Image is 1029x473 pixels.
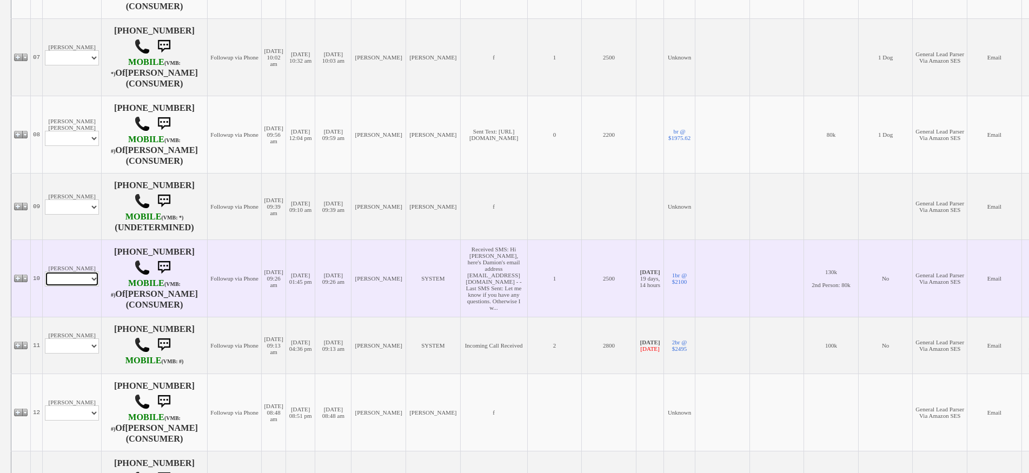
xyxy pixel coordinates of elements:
[858,96,913,173] td: 1 Dog
[640,269,660,275] b: [DATE]
[125,289,198,299] b: [PERSON_NAME]
[913,374,967,451] td: General Lead Parser Via Amazon SES
[43,18,102,96] td: [PERSON_NAME]
[636,239,663,317] td: 19 days, 14 hours
[31,239,43,317] td: 10
[125,356,162,365] font: MOBILE
[153,36,175,57] img: sms.png
[913,18,967,96] td: General Lead Parser Via Amazon SES
[804,317,859,374] td: 100k
[527,317,582,374] td: 2
[913,239,967,317] td: General Lead Parser Via Amazon SES
[351,173,406,239] td: [PERSON_NAME]
[913,317,967,374] td: General Lead Parser Via Amazon SES
[134,337,150,353] img: call.png
[351,317,406,374] td: [PERSON_NAME]
[111,415,181,432] font: (VMB: #)
[134,116,150,132] img: call.png
[134,38,150,55] img: call.png
[967,18,1022,96] td: Email
[134,193,150,209] img: call.png
[286,18,315,96] td: [DATE] 10:32 am
[315,18,351,96] td: [DATE] 10:03 am
[406,18,461,96] td: [PERSON_NAME]
[153,334,175,356] img: sms.png
[406,317,461,374] td: SYSTEM
[668,128,691,141] a: br @ $1975.62
[527,239,582,317] td: 1
[153,113,175,135] img: sms.png
[153,190,175,212] img: sms.png
[43,96,102,173] td: [PERSON_NAME] [PERSON_NAME]
[913,96,967,173] td: General Lead Parser Via Amazon SES
[315,239,351,317] td: [DATE] 09:26 am
[134,259,150,276] img: call.png
[111,412,181,433] b: AT&T Wireless
[406,173,461,239] td: [PERSON_NAME]
[351,374,406,451] td: [PERSON_NAME]
[804,96,859,173] td: 80k
[262,374,286,451] td: [DATE] 08:48 am
[315,173,351,239] td: [DATE] 09:39 am
[967,96,1022,173] td: Email
[582,239,636,317] td: 2500
[104,26,205,89] h4: [PHONE_NUMBER] Of (CONSUMER)
[43,317,102,374] td: [PERSON_NAME]
[286,374,315,451] td: [DATE] 08:51 pm
[207,96,262,173] td: Followup via Phone
[207,173,262,239] td: Followup via Phone
[286,317,315,374] td: [DATE] 04:36 pm
[128,278,164,288] font: MOBILE
[207,317,262,374] td: Followup via Phone
[406,96,461,173] td: [PERSON_NAME]
[262,96,286,173] td: [DATE] 09:56 am
[134,394,150,410] img: call.png
[128,412,164,422] font: MOBILE
[582,96,636,173] td: 2200
[664,374,695,451] td: Unknown
[153,391,175,412] img: sms.png
[31,96,43,173] td: 08
[315,374,351,451] td: [DATE] 08:48 am
[967,374,1022,451] td: Email
[125,145,198,155] b: [PERSON_NAME]
[125,423,198,433] b: [PERSON_NAME]
[527,96,582,173] td: 0
[315,96,351,173] td: [DATE] 09:59 am
[664,173,695,239] td: Unknown
[460,317,527,374] td: Incoming Call Received
[125,212,162,222] font: MOBILE
[672,272,687,285] a: 1br @ $2100
[43,173,102,239] td: [PERSON_NAME]
[104,381,205,444] h4: [PHONE_NUMBER] Of (CONSUMER)
[111,137,181,154] font: (VMB: #)
[111,135,181,155] b: AT&T Wireless
[31,374,43,451] td: 12
[406,374,461,451] td: [PERSON_NAME]
[858,18,913,96] td: 1 Dog
[460,239,527,317] td: Received SMS: Hi [PERSON_NAME], here's Damion's email address [EMAIL_ADDRESS][DOMAIN_NAME] - - La...
[262,18,286,96] td: [DATE] 10:02 am
[286,239,315,317] td: [DATE] 01:45 pm
[262,317,286,374] td: [DATE] 09:13 am
[858,317,913,374] td: No
[967,239,1022,317] td: Email
[111,278,181,299] b: AT&T Wireless
[31,317,43,374] td: 11
[125,212,184,222] b: Verizon Wireless
[43,374,102,451] td: [PERSON_NAME]
[672,339,687,352] a: 2br @ $2495
[406,239,461,317] td: SYSTEM
[161,358,183,364] font: (VMB: #)
[640,339,660,345] b: [DATE]
[104,324,205,367] h4: [PHONE_NUMBER]
[351,239,406,317] td: [PERSON_NAME]
[262,239,286,317] td: [DATE] 09:26 am
[104,103,205,166] h4: [PHONE_NUMBER] Of (CONSUMER)
[125,356,184,365] b: AT&T Wireless
[286,173,315,239] td: [DATE] 09:10 am
[207,374,262,451] td: Followup via Phone
[31,173,43,239] td: 09
[804,239,859,317] td: 130k 2nd Person: 80k
[460,18,527,96] td: f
